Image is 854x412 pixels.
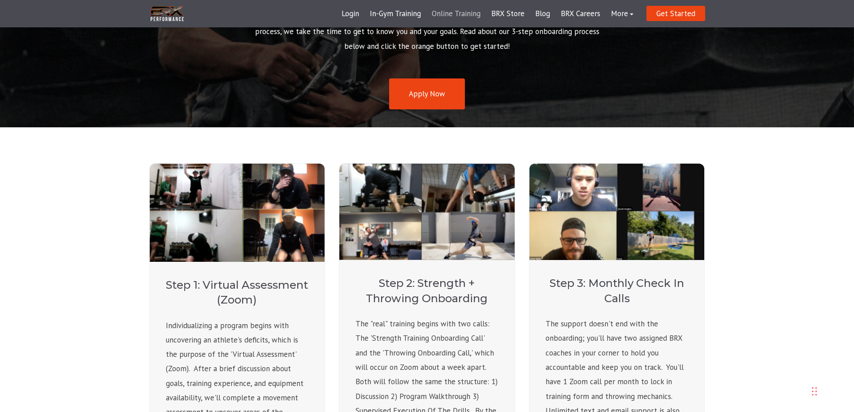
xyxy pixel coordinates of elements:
[606,3,639,25] a: More
[339,164,514,260] img: Individualized Process 2
[529,164,704,260] img: Individualized Process 3
[812,378,817,405] div: Drag
[166,278,308,308] h4: Step 1: Virtual Assessment (Zoom)
[336,3,364,25] a: Login
[486,3,530,25] a: BRX Store
[727,315,854,412] iframe: Chat Widget
[389,78,465,109] a: Apply Now
[149,4,185,23] img: BRX Transparent Logo-2
[364,3,426,25] a: In-Gym Training
[530,3,555,25] a: Blog
[150,164,325,262] img: Individualized Process 1
[355,276,498,306] h4: Step 2: Strength + Throwing Onboarding
[555,3,606,25] a: BRX Careers
[546,276,688,306] h4: Step 3: Monthly Check In Calls
[646,6,705,21] a: Get Started
[336,3,639,25] div: Navigation Menu
[426,3,486,25] a: Online Training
